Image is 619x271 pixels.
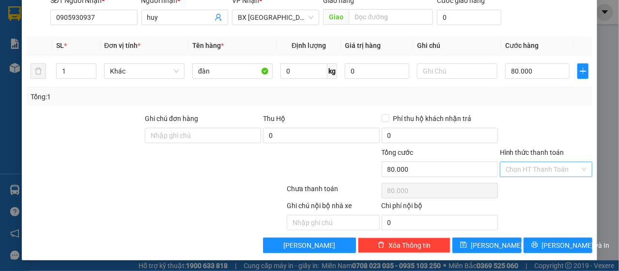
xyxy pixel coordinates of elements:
input: Ghi Chú [417,63,497,79]
th: Ghi chú [413,36,501,55]
span: Thu Hộ [263,115,285,122]
span: SL [56,42,64,49]
input: Dọc đường [349,9,433,25]
span: Khác [110,64,179,78]
div: Chi phí nội bộ [382,200,498,215]
button: printer[PERSON_NAME] và In [524,238,593,253]
input: VD: Bàn, Ghế [192,63,273,79]
button: delete [31,63,46,79]
span: kg [327,63,337,79]
span: Tên hàng [192,42,224,49]
button: plus [577,63,588,79]
label: Ghi chú đơn hàng [145,115,198,122]
span: [PERSON_NAME] [284,240,336,251]
button: save[PERSON_NAME] [452,238,522,253]
span: Cước hàng [505,42,539,49]
span: BX Đà Nẵng [238,10,313,25]
li: Cúc Tùng Limousine [5,5,140,41]
div: Chưa thanh toán [286,183,380,200]
span: Xóa Thông tin [388,240,431,251]
span: Đơn vị tính [104,42,140,49]
span: [PERSON_NAME] và In [542,240,610,251]
span: Định lượng [292,42,326,49]
input: 0 [345,63,409,79]
span: Phí thu hộ khách nhận trả [389,113,476,124]
div: Ghi chú nội bộ nhà xe [287,200,379,215]
li: VP VP [GEOGRAPHIC_DATA] xe Limousine [5,52,67,84]
span: printer [531,241,538,249]
button: deleteXóa Thông tin [358,238,450,253]
span: user-add [215,14,222,21]
input: Cước giao hàng [437,10,501,25]
span: [PERSON_NAME] [471,240,523,251]
button: [PERSON_NAME] [263,238,356,253]
div: Tổng: 1 [31,91,240,102]
span: plus [578,67,588,75]
span: Giao [323,9,349,25]
span: delete [378,241,385,249]
li: VP BX [GEOGRAPHIC_DATA] [67,52,129,84]
span: Giá trị hàng [345,42,381,49]
span: save [460,241,467,249]
span: Tổng cước [382,149,414,156]
input: Ghi chú đơn hàng [145,128,261,143]
label: Hình thức thanh toán [500,149,564,156]
input: Nhập ghi chú [287,215,379,230]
